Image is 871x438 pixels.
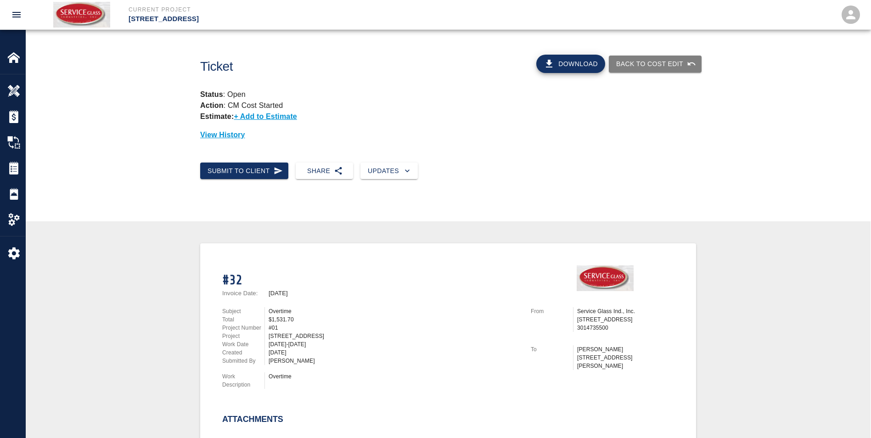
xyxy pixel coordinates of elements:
[222,273,520,288] h1: #32
[269,357,520,365] div: [PERSON_NAME]
[360,163,418,180] button: Updates
[222,415,283,425] h2: Attachments
[577,315,674,324] p: [STREET_ADDRESS]
[53,2,110,28] img: Service Glass Ind., Inc.
[222,315,264,324] p: Total
[269,290,288,296] p: [DATE]
[577,345,674,354] p: [PERSON_NAME]
[200,112,234,120] strong: Estimate:
[200,59,486,74] h1: Ticket
[269,332,520,340] div: [STREET_ADDRESS]
[577,307,674,315] p: Service Glass Ind., Inc.
[296,163,353,180] button: Share
[6,4,28,26] button: open drawer
[222,372,264,389] p: Work Description
[222,357,264,365] p: Submitted By
[200,101,224,109] strong: Action
[234,112,297,120] p: + Add to Estimate
[577,324,674,332] p: 3014735500
[129,14,485,24] p: [STREET_ADDRESS]
[269,340,520,348] div: [DATE]-[DATE]
[222,348,264,357] p: Created
[200,90,223,98] strong: Status
[222,332,264,340] p: Project
[577,354,674,370] p: [STREET_ADDRESS][PERSON_NAME]
[269,307,520,315] div: Overtime
[609,56,702,73] button: Back to Cost Edit
[269,348,520,357] div: [DATE]
[200,129,696,140] p: View History
[269,315,520,324] div: $1,531.70
[222,307,264,315] p: Subject
[825,394,871,438] iframe: Chat Widget
[200,101,283,109] p: : CM Cost Started
[536,55,605,73] button: Download
[129,6,485,14] p: Current Project
[222,340,264,348] p: Work Date
[577,265,634,291] img: Service Glass Ind., Inc.
[222,324,264,332] p: Project Number
[222,290,265,296] p: Invoice Date:
[200,89,696,100] p: : Open
[200,163,288,180] button: Submit to Client
[269,324,520,332] div: #01
[531,307,573,315] p: From
[531,345,573,354] p: To
[269,372,520,381] div: Overtime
